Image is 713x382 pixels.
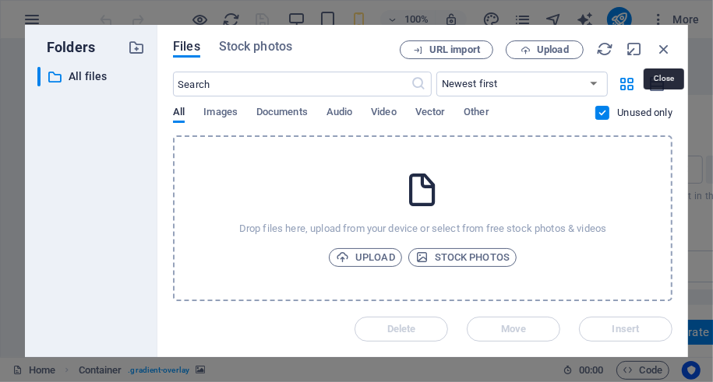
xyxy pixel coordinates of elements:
[173,37,200,56] span: Files
[415,103,446,124] span: Vector
[219,37,292,56] span: Stock photos
[596,40,613,58] i: Reload
[37,67,41,86] div: ​
[329,248,402,267] button: Upload
[400,40,493,59] button: URL import
[537,45,569,54] span: Upload
[256,103,308,124] span: Documents
[626,40,643,58] i: Minimize
[326,103,352,124] span: Audio
[336,248,395,267] span: Upload
[415,248,510,267] span: Stock photos
[617,106,672,120] p: Unused only
[69,68,116,86] p: All files
[203,103,238,124] span: Images
[173,103,185,124] span: All
[506,40,584,59] button: Upload
[371,103,396,124] span: Video
[464,103,489,124] span: Other
[239,222,606,236] p: Drop files here, upload from your device or select from free stock photos & videos
[37,37,95,58] p: Folders
[429,45,480,54] span: URL import
[408,248,517,267] button: Stock photos
[173,72,411,96] input: Search
[128,39,145,56] i: Create new folder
